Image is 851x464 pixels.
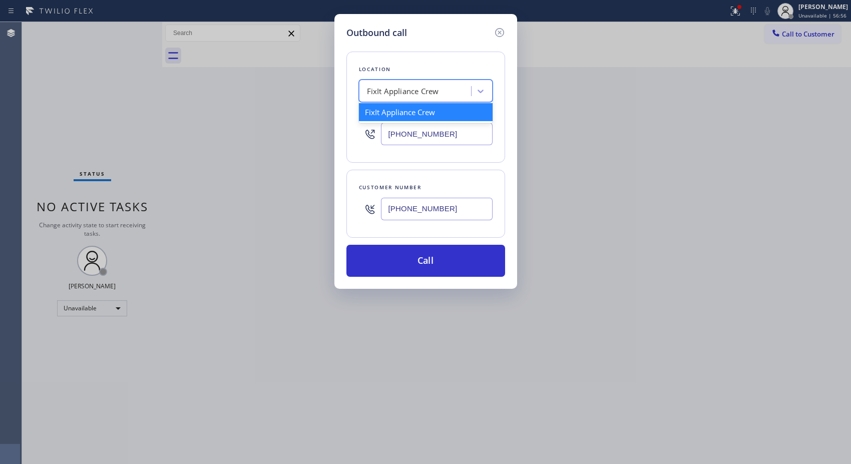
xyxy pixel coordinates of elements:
input: (123) 456-7890 [381,198,493,220]
div: FixIt Appliance Crew [359,103,493,121]
h5: Outbound call [346,26,407,40]
input: (123) 456-7890 [381,123,493,145]
button: Call [346,245,505,277]
div: FixIt Appliance Crew [367,86,439,97]
div: Customer number [359,182,493,193]
div: Location [359,64,493,75]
